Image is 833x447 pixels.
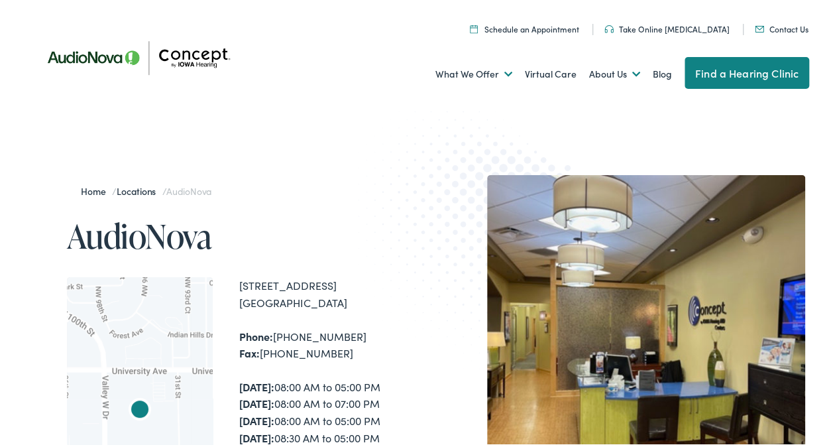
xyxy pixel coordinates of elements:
div: [STREET_ADDRESS] [GEOGRAPHIC_DATA] [239,275,421,308]
a: Schedule an Appointment [470,21,579,32]
div: [PHONE_NUMBER] [PHONE_NUMBER] [239,326,421,359]
a: Find a Hearing Clinic [685,54,809,86]
a: Contact Us [755,21,808,32]
img: utility icon [755,23,764,30]
span: / / [81,182,211,195]
a: Virtual Care [525,47,577,96]
a: Home [81,182,112,195]
strong: [DATE]: [239,377,274,391]
strong: Phone: [239,326,273,341]
strong: [DATE]: [239,428,274,442]
strong: [DATE]: [239,393,274,408]
a: Blog [653,47,672,96]
strong: [DATE]: [239,411,274,425]
a: Take Online [MEDICAL_DATA] [604,21,730,32]
a: About Us [589,47,640,96]
img: utility icon [604,23,614,31]
a: Locations [117,182,162,195]
div: AudioNova [124,393,156,424]
img: A calendar icon to schedule an appointment at Concept by Iowa Hearing. [470,22,478,31]
h1: AudioNova [67,215,421,251]
a: Prev [465,332,477,355]
span: AudioNova [166,182,211,195]
a: What We Offer [435,47,512,96]
strong: Fax: [239,343,260,357]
